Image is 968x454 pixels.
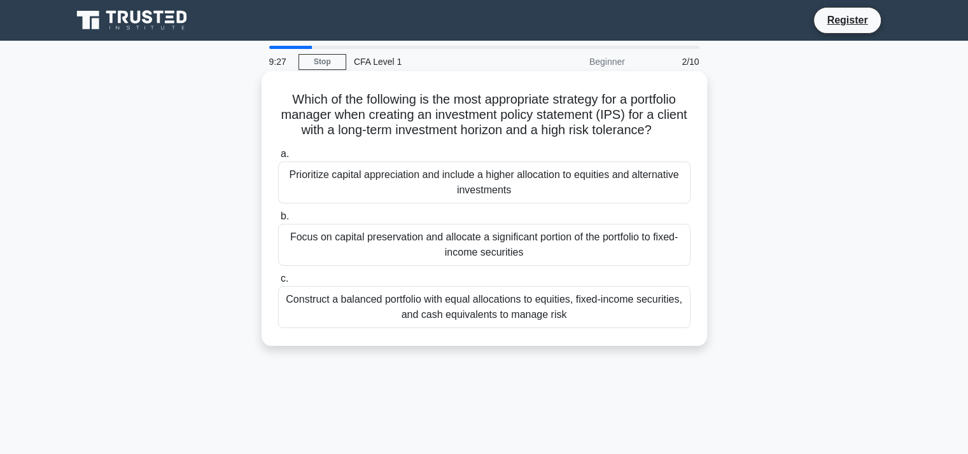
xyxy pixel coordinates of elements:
span: a. [281,148,289,159]
div: Beginner [521,49,633,74]
a: Stop [298,54,346,70]
div: 2/10 [633,49,707,74]
div: Focus on capital preservation and allocate a significant portion of the portfolio to fixed-income... [278,224,691,266]
span: b. [281,210,289,221]
div: Prioritize capital appreciation and include a higher allocation to equities and alternative inves... [278,162,691,203]
div: Construct a balanced portfolio with equal allocations to equities, fixed-income securities, and c... [278,286,691,328]
div: 9:27 [262,49,298,74]
span: c. [281,273,288,284]
h5: Which of the following is the most appropriate strategy for a portfolio manager when creating an ... [277,92,692,139]
a: Register [819,12,875,28]
div: CFA Level 1 [346,49,521,74]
